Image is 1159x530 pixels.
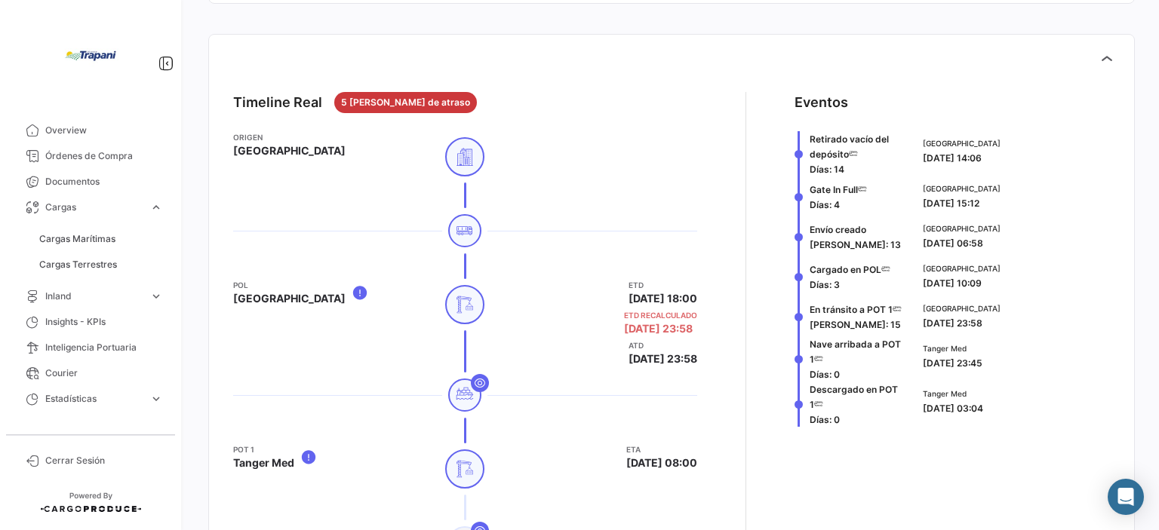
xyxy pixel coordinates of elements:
[810,339,901,365] span: Nave arribada a POT 1
[923,152,982,164] span: [DATE] 14:06
[233,291,346,306] span: [GEOGRAPHIC_DATA]
[810,279,840,290] span: Días: 3
[12,118,169,143] a: Overview
[810,184,858,195] span: Gate In Full
[629,339,697,351] app-card-info-title: ATD
[923,342,982,354] span: Tanger Med
[45,201,143,214] span: Cargas
[12,309,169,335] a: Insights - KPIs
[45,315,163,329] span: Insights - KPIs
[12,335,169,360] a: Inteligencia Portuaria
[39,232,115,246] span: Cargas Marítimas
[810,384,898,410] span: Descargado en POT 1
[45,124,163,137] span: Overview
[33,253,169,276] a: Cargas Terrestres
[626,455,697,470] span: [DATE] 08:00
[12,360,169,386] a: Courier
[923,237,983,249] span: [DATE] 06:58
[45,175,163,188] span: Documentos
[810,319,901,330] span: [PERSON_NAME]: 15
[39,258,117,271] span: Cargas Terrestres
[233,92,322,113] div: Timeline Real
[233,279,346,291] app-card-info-title: POL
[624,309,697,321] app-card-info-title: ETD Recalculado
[810,369,840,380] span: Días: 0
[810,199,840,210] span: Días: 4
[45,392,143,406] span: Estadísticas
[923,182,1001,195] span: [GEOGRAPHIC_DATA]
[923,388,983,400] span: Tanger Med
[810,304,893,315] span: En tránsito a POT 1
[923,357,982,369] span: [DATE] 23:45
[233,143,346,158] span: [GEOGRAPHIC_DATA]
[923,302,1001,314] span: [GEOGRAPHIC_DATA]
[53,18,128,93] img: bd005829-9598-4431-b544-4b06bbcd40b2.jpg
[923,317,982,329] span: [DATE] 23:58
[810,239,901,250] span: [PERSON_NAME]: 13
[626,443,697,455] app-card-info-title: ETA
[629,291,697,306] span: [DATE] 18:00
[629,351,697,366] span: [DATE] 23:58
[795,92,848,113] div: Eventos
[923,277,982,289] span: [DATE] 10:09
[233,443,294,455] app-card-info-title: POT 1
[810,414,840,425] span: Días: 0
[810,164,844,175] span: Días: 14
[12,169,169,195] a: Documentos
[45,341,163,354] span: Inteligencia Portuaria
[923,137,1001,149] span: [GEOGRAPHIC_DATA]
[624,321,693,336] span: [DATE] 23:58
[149,201,163,214] span: expand_more
[629,279,697,291] app-card-info-title: ETD
[810,133,889,160] span: Retirado vacío del depósito
[810,224,866,235] span: Envío creado
[233,455,294,470] span: Tanger Med
[149,290,163,303] span: expand_more
[45,366,163,380] span: Courier
[45,290,143,303] span: Inland
[923,198,979,209] span: [DATE] 15:12
[923,262,1001,274] span: [GEOGRAPHIC_DATA]
[923,403,983,414] span: [DATE] 03:04
[341,96,470,109] span: 5 [PERSON_NAME] de atraso
[45,454,163,467] span: Cerrar Sesión
[1108,479,1144,515] div: Abrir Intercom Messenger
[923,222,1001,234] span: [GEOGRAPHIC_DATA]
[233,131,346,143] app-card-info-title: Origen
[810,264,881,275] span: Cargado en POL
[45,149,163,163] span: Órdenes de Compra
[149,392,163,406] span: expand_more
[12,143,169,169] a: Órdenes de Compra
[33,228,169,250] a: Cargas Marítimas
